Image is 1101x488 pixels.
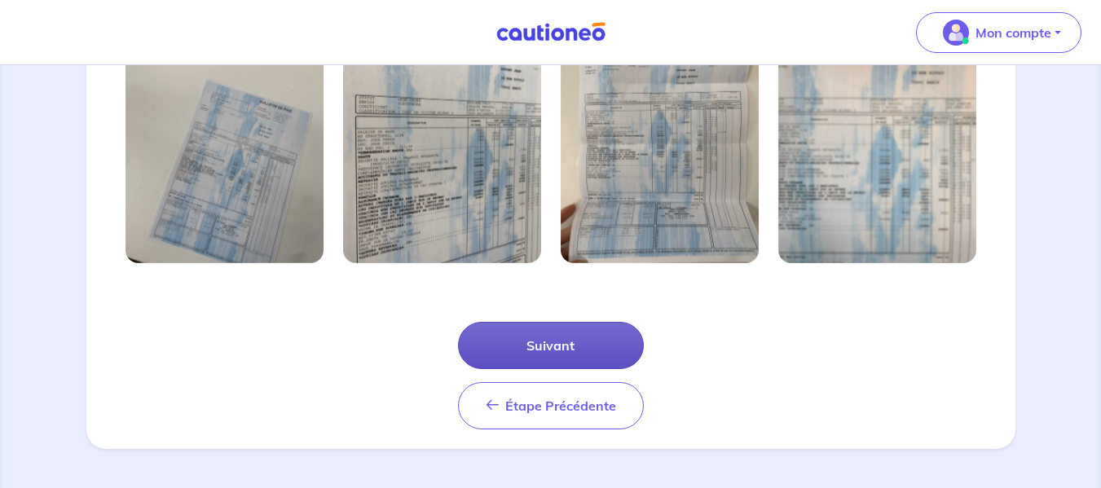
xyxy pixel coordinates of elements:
p: Mon compte [975,23,1051,42]
img: illu_account_valid_menu.svg [943,20,969,46]
button: Étape Précédente [458,382,644,429]
button: Suivant [458,322,644,369]
span: Étape Précédente [505,398,616,414]
button: illu_account_valid_menu.svgMon compte [916,12,1081,53]
img: Cautioneo [490,22,612,42]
